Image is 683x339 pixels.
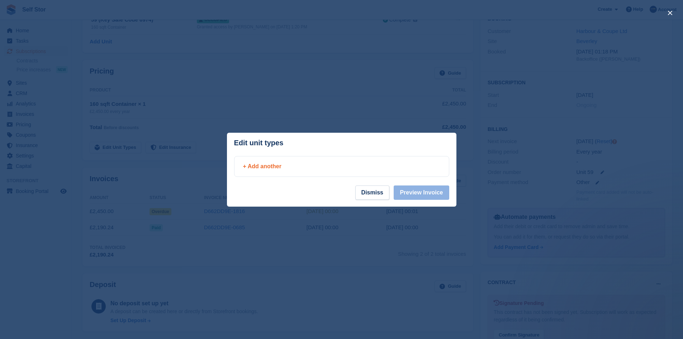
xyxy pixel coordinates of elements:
div: + Add another [243,162,440,171]
button: Preview Invoice [394,185,449,200]
button: Dismiss [355,185,389,200]
button: close [664,7,676,19]
p: Edit unit types [234,139,284,147]
a: + Add another [234,156,449,177]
